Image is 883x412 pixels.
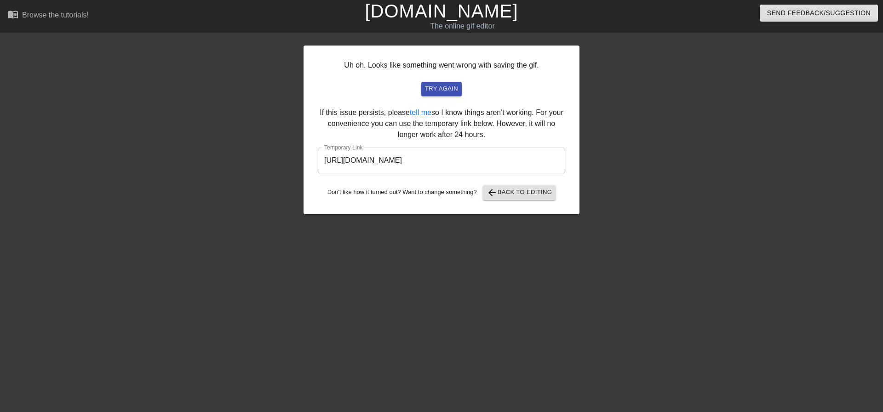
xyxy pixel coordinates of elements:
[487,187,498,198] span: arrow_back
[318,148,565,173] input: bare
[318,185,565,200] div: Don't like how it turned out? Want to change something?
[304,46,579,214] div: Uh oh. Looks like something went wrong with saving the gif. If this issue persists, please so I k...
[365,1,518,21] a: [DOMAIN_NAME]
[767,7,871,19] span: Send Feedback/Suggestion
[299,21,626,32] div: The online gif editor
[7,9,18,20] span: menu_book
[487,187,552,198] span: Back to Editing
[22,11,89,19] div: Browse the tutorials!
[760,5,878,22] button: Send Feedback/Suggestion
[410,109,431,116] a: tell me
[421,82,462,96] button: try again
[483,185,556,200] button: Back to Editing
[7,9,89,23] a: Browse the tutorials!
[425,84,458,94] span: try again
